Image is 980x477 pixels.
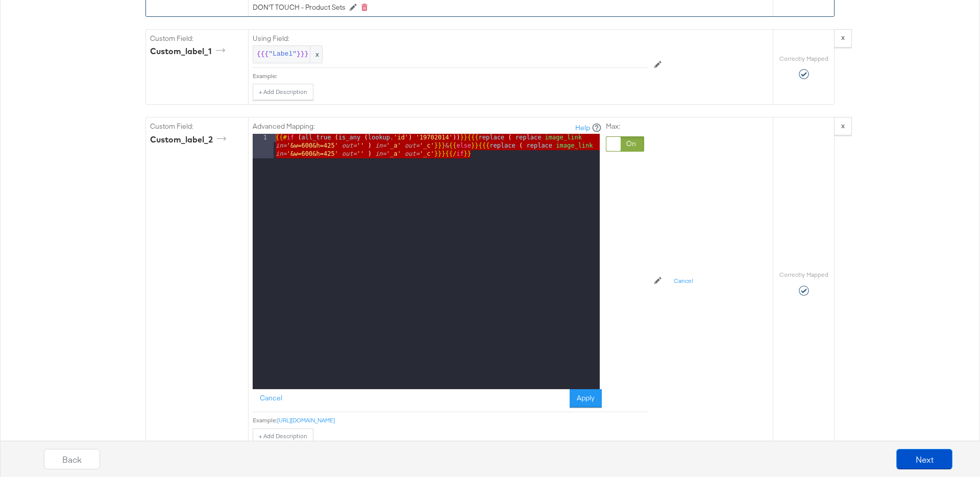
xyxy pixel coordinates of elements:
div: DON'T TOUCH - Product Sets [253,3,346,12]
strong: x [841,33,845,42]
label: Custom Field: [150,34,244,43]
div: Example: [253,72,277,80]
div: custom_label_2 [150,134,230,146]
div: 1 [253,134,274,158]
button: Cancel [253,389,289,408]
button: Apply [570,389,602,408]
button: Back [44,449,100,469]
span: {{{ [257,50,268,59]
button: x [834,29,852,47]
span: "Label" [268,50,297,59]
button: + Add Description [253,428,313,445]
button: Next [896,449,952,469]
button: x [834,117,852,135]
div: custom_label_1 [150,45,229,57]
strong: x [841,121,845,130]
div: Example: [253,416,277,424]
button: + Add Description [253,84,313,100]
label: Max: [606,122,644,131]
label: Custom Field: [150,122,244,131]
span: x [310,46,322,63]
label: Correctly Mapped [779,55,828,63]
label: Advanced Mapping: [253,122,315,131]
button: Cancel [668,273,699,290]
a: [URL][DOMAIN_NAME] [277,416,335,424]
span: }}} [297,50,308,59]
label: Using Field: [253,34,648,43]
a: Help [575,123,590,133]
label: Correctly Mapped [779,271,828,279]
